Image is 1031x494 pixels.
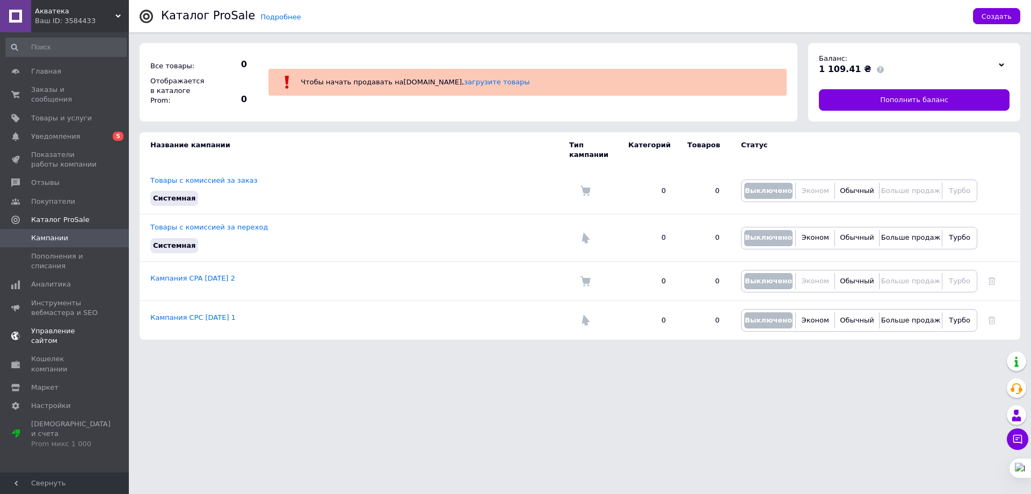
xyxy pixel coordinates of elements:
button: Обычный [838,230,876,246]
span: Системная [153,241,195,249]
img: Комиссия за заказ [580,185,591,196]
button: Турбо [945,273,974,289]
a: Кампания CPC [DATE] 1 [150,313,236,321]
td: Название кампании [140,132,569,168]
span: Покупатели [31,197,75,206]
button: Выключено [744,273,793,289]
span: [DEMOGRAPHIC_DATA] и счета [31,419,111,449]
td: Тип кампании [569,132,618,168]
span: Кошелек компании [31,354,99,374]
a: Удалить [988,277,996,285]
span: Аналитика [31,280,71,289]
button: Эконом [798,312,832,328]
span: Показатели работы компании [31,150,99,169]
span: Эконом [802,316,829,324]
span: 1 109.41 ₴ [819,64,872,74]
span: Больше продаж [881,187,940,195]
span: Турбо [949,277,970,285]
td: Статус [730,132,977,168]
div: Prom микс 1 000 [31,439,111,449]
span: Системная [153,194,195,202]
img: Комиссия за переход [580,315,591,326]
span: Инструменты вебмастера и SEO [31,298,99,318]
a: загрузите товары [464,78,529,86]
span: Выключено [745,277,792,285]
td: 0 [677,261,730,300]
span: Эконом [802,233,829,241]
div: Отображается в каталоге Prom: [148,74,207,109]
span: Акватека [35,6,115,16]
span: Главная [31,67,61,76]
div: Каталог ProSale [161,10,255,22]
span: 5 [113,132,124,141]
div: Ваш ID: 3584433 [35,16,129,26]
div: Все товары: [148,59,207,74]
img: Комиссия за заказ [580,276,591,287]
span: Товары и услуги [31,113,92,123]
span: 0 [209,59,247,70]
span: Кампании [31,233,68,243]
img: :exclamation: [279,74,295,90]
span: Уведомления [31,132,80,141]
input: Поиск [5,38,127,57]
span: Больше продаж [881,316,940,324]
span: Создать [982,12,1012,20]
button: Создать [973,8,1020,24]
button: Обычный [838,273,876,289]
td: 0 [618,214,677,261]
span: Больше продаж [881,233,940,241]
span: Пополнения и списания [31,252,99,271]
td: 0 [618,300,677,340]
button: Больше продаж [882,273,939,289]
span: Каталог ProSale [31,215,89,225]
td: 0 [677,168,730,214]
span: Турбо [949,316,970,324]
span: Турбо [949,187,970,195]
td: Товаров [677,132,730,168]
span: Выключено [745,316,792,324]
span: Обычный [840,316,874,324]
span: Заказы и сообщения [31,85,99,104]
a: Кампания CPA [DATE] 2 [150,274,235,282]
a: Товары с комиссией за переход [150,223,268,231]
button: Выключено [744,183,793,199]
span: Эконом [802,277,829,285]
span: Турбо [949,233,970,241]
button: Обычный [838,183,876,199]
a: Подробнее [260,13,301,21]
button: Эконом [798,183,832,199]
span: Обычный [840,277,874,285]
button: Больше продаж [882,230,939,246]
button: Обычный [838,312,876,328]
button: Больше продаж [882,312,939,328]
a: Пополнить баланс [819,89,1010,111]
td: Категорий [618,132,677,168]
td: 0 [618,261,677,300]
span: Эконом [802,187,829,195]
span: Маркет [31,383,59,392]
button: Выключено [744,230,793,246]
button: Чат с покупателем [1007,428,1028,450]
span: Обычный [840,233,874,241]
span: Баланс: [819,54,847,62]
span: Управление сайтом [31,326,99,346]
td: 0 [677,214,730,261]
button: Эконом [798,273,832,289]
button: Эконом [798,230,832,246]
div: Чтобы начать продавать на [DOMAIN_NAME] , [298,75,779,90]
span: Обычный [840,187,874,195]
img: Комиссия за переход [580,233,591,244]
span: Выключено [745,233,792,241]
span: 0 [209,94,247,105]
span: Больше продаж [881,277,940,285]
button: Турбо [945,183,974,199]
a: Товары с комиссией за заказ [150,176,257,184]
button: Турбо [945,312,974,328]
td: 0 [618,168,677,214]
button: Турбо [945,230,974,246]
button: Выключено [744,312,793,328]
span: Выключено [745,187,792,195]
td: 0 [677,300,730,340]
span: Отзывы [31,178,60,188]
a: Удалить [988,316,996,324]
